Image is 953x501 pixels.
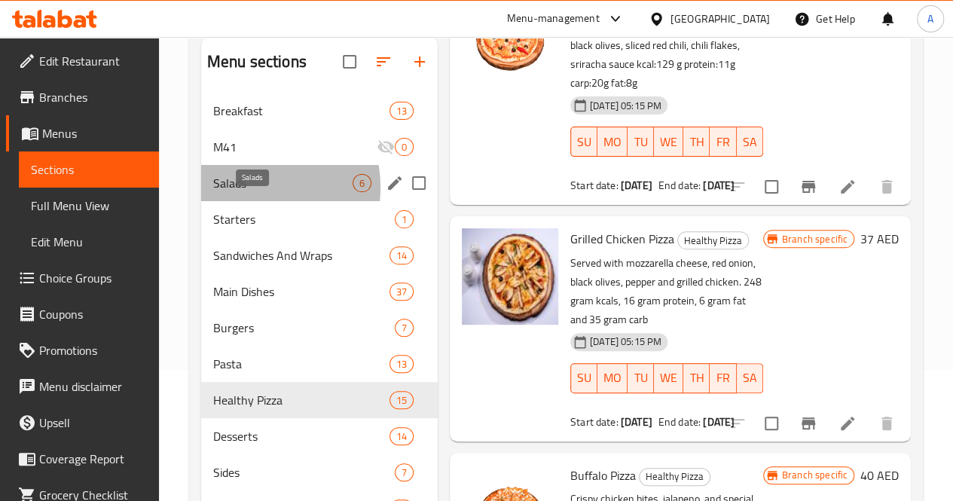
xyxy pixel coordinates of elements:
b: [DATE] [703,176,735,195]
span: Select all sections [334,46,365,78]
span: Sort sections [365,44,402,80]
span: 14 [390,249,413,263]
div: Healthy Pizza15 [201,382,438,418]
span: Choice Groups [39,269,147,287]
span: Desserts [213,427,389,445]
button: Branch-specific-item [790,169,826,205]
span: WE [660,367,677,389]
img: Grilled Chicken Pizza [462,228,558,325]
div: M410 [201,129,438,165]
span: 13 [390,357,413,371]
button: FR [710,127,736,157]
div: items [389,427,414,445]
span: MO [603,367,622,389]
span: 7 [396,321,413,335]
span: SU [577,367,591,389]
a: Edit menu item [838,414,857,432]
p: features tangy sauce, mozzarella, sliced black olives, sliced red chili, chili flakes, sriracha s... [570,17,763,93]
button: SU [570,363,597,393]
span: Start date: [570,412,619,432]
div: items [389,283,414,301]
button: delete [869,169,905,205]
span: Burgers [213,319,395,337]
div: Salads6edit [201,165,438,201]
div: Desserts14 [201,418,438,454]
span: SA [743,367,757,389]
button: Add section [402,44,438,80]
span: Select to update [756,171,787,203]
a: Edit Restaurant [6,43,159,79]
span: MO [603,131,622,153]
div: Breakfast13 [201,93,438,129]
div: Sandwiches And Wraps14 [201,237,438,273]
h6: 40 AED [860,465,899,486]
button: TH [683,363,710,393]
a: Full Menu View [19,188,159,224]
span: Edit Menu [31,233,147,251]
span: Healthy Pizza [678,232,748,249]
button: SA [737,127,763,157]
span: SA [743,131,757,153]
span: End date: [658,176,701,195]
div: Healthy Pizza [639,468,710,486]
span: Healthy Pizza [213,391,389,409]
span: 6 [353,176,371,191]
div: items [395,463,414,481]
span: 0 [396,140,413,154]
span: End date: [658,412,701,432]
span: Branch specific [776,232,854,246]
span: Promotions [39,341,147,359]
span: Start date: [570,176,619,195]
a: Upsell [6,405,159,441]
span: A [927,11,933,27]
div: items [353,174,371,192]
a: Choice Groups [6,260,159,296]
span: Buffalo Pizza [570,464,636,487]
h2: Menu sections [207,50,307,73]
span: Sides [213,463,395,481]
span: Upsell [39,414,147,432]
span: Starters [213,210,395,228]
button: edit [383,172,406,194]
span: Menu disclaimer [39,377,147,396]
span: 14 [390,429,413,444]
button: WE [654,363,683,393]
span: [DATE] 05:15 PM [584,99,667,113]
div: Main Dishes37 [201,273,438,310]
span: Breakfast [213,102,389,120]
div: items [389,246,414,264]
span: Full Menu View [31,197,147,215]
span: Branches [39,88,147,106]
div: items [395,138,414,156]
span: WE [660,131,677,153]
div: Burgers7 [201,310,438,346]
span: TU [634,131,648,153]
span: TH [689,367,704,389]
a: Edit Menu [19,224,159,260]
div: Starters1 [201,201,438,237]
a: Promotions [6,332,159,368]
span: Coupons [39,305,147,323]
span: Main Dishes [213,283,389,301]
span: [DATE] 05:15 PM [584,335,667,349]
a: Branches [6,79,159,115]
span: Sandwiches And Wraps [213,246,389,264]
b: [DATE] [621,412,652,432]
span: Coverage Report [39,450,147,468]
span: TU [634,367,648,389]
p: Served with mozzarella cheese, red onion, black olives, pepper and grilled chicken. 248 gram kcal... [570,254,763,329]
div: Pasta13 [201,346,438,382]
svg: Inactive section [377,138,395,156]
div: [GEOGRAPHIC_DATA] [670,11,770,27]
button: SU [570,127,597,157]
div: Sides7 [201,454,438,490]
span: 7 [396,466,413,480]
a: Edit menu item [838,178,857,196]
div: Menu-management [507,10,600,28]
